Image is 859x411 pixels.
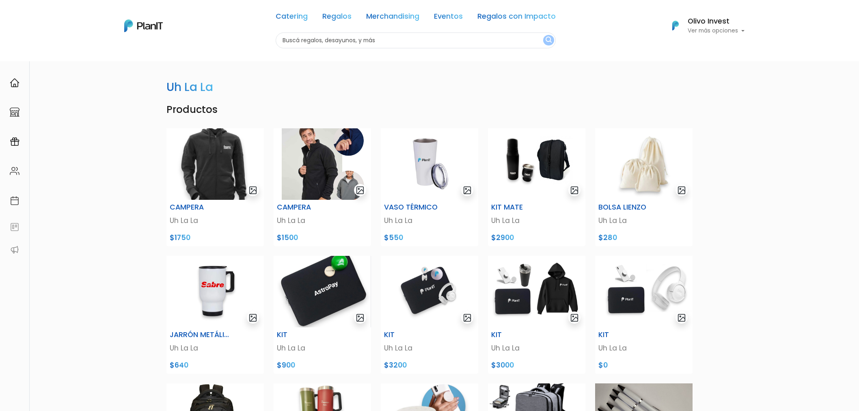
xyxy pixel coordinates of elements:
[356,186,365,195] img: gallery-light
[491,331,552,339] h6: KIT
[166,80,213,94] h3: Uh La La
[277,203,337,212] h6: CAMPERA
[384,331,445,339] h6: KIT
[277,343,368,353] p: Uh La La
[688,28,745,34] p: Ver más opciones
[248,186,258,195] img: gallery-light
[276,13,308,23] a: Catering
[463,313,472,322] img: gallery-light
[277,331,337,339] h6: KIT
[10,222,19,232] img: feedback-78b5a0c8f98aac82b08bfc38622c3050aee476f2c9584af64705fc4e61158814.svg
[10,166,19,176] img: people-662611757002400ad9ed0e3c099ab2801c6687ba6c219adb57efc949bc21e19d.svg
[434,13,463,23] a: Eventos
[598,360,608,370] span: $0
[384,343,475,353] p: Uh La La
[10,196,19,205] img: calendar-87d922413cdce8b2cf7b7f5f62616a5cf9e4887200fb71536465627b3292af00.svg
[595,256,693,327] img: D7057CA4-065F-4FFA-9953-8CF3C5543922.jpeg
[10,137,19,147] img: campaigns-02234683943229c281be62815700db0a1741e53638e28bf9629b52c665b00959.svg
[662,15,745,36] button: PlanIt Logo Olivo Invest Ver más opciones
[590,128,697,246] a: gallery-light BOLSA LIENZO Uh La La $280
[166,256,264,327] img: DE14F5DD-6C5D-4AF2-8A1B-AB8F8E4510FC.jpeg
[162,128,269,246] a: gallery-light CAMPERA Uh La La $1750
[463,186,472,195] img: gallery-light
[483,128,590,246] a: gallery-light KIT MATE Uh La La $2900
[269,128,376,246] a: gallery-light CAMPERA Uh La La $1500
[356,313,365,322] img: gallery-light
[376,256,483,374] a: gallery-light KIT Uh La La $3200
[598,203,659,212] h6: BOLSA LIENZO
[384,203,445,212] h6: VASO TÉRMICO
[376,128,483,246] a: gallery-light VASO TÉRMICO Uh La La $550
[491,215,582,226] p: Uh La La
[570,186,579,195] img: gallery-light
[269,256,376,374] a: gallery-light KIT Uh La La $900
[667,17,684,35] img: PlanIt Logo
[170,215,261,226] p: Uh La La
[598,233,617,242] span: $280
[598,343,689,353] p: Uh La La
[170,331,230,339] h6: JARRÓN METÁLICO
[677,186,686,195] img: gallery-light
[598,331,659,339] h6: KIT
[483,256,590,374] a: gallery-light KIT Uh La La $3000
[170,343,261,353] p: Uh La La
[162,104,697,116] h4: Productos
[276,32,556,48] input: Buscá regalos, desayunos, y más
[570,313,579,322] img: gallery-light
[10,107,19,117] img: marketplace-4ceaa7011d94191e9ded77b95e3339b90024bf715f7c57f8cf31f2d8c509eaba.svg
[381,128,478,200] img: 924D10E0-301C-4A46-9193-67266101DCB0.jpeg
[162,256,269,374] a: gallery-light JARRÓN METÁLICO Uh La La $640
[277,360,295,370] span: $900
[381,256,478,327] img: B5313923-EC7B-4F9F-A309-5C27EC27A428.jpeg
[488,256,585,327] img: 8E3B4009-AF7E-4BBD-A449-79D280C7DD74.jpeg
[477,13,556,23] a: Regalos con Impacto
[491,233,514,242] span: $2900
[677,313,686,322] img: gallery-light
[688,18,745,25] h6: Olivo Invest
[384,215,475,226] p: Uh La La
[277,233,298,242] span: $1500
[491,203,552,212] h6: KIT MATE
[10,245,19,255] img: partners-52edf745621dab592f3b2c58e3bca9d71375a7ef29c3b500c9f145b62cc070d4.svg
[10,78,19,88] img: home-e721727adea9d79c4d83392d1f703f7f8bce08238fde08b1acbfd93340b81755.svg
[274,128,371,200] img: AF0532BC-F6C4-4701-B8F6-B89258EB8466.jpeg
[277,215,368,226] p: Uh La La
[170,233,190,242] span: $1750
[491,360,514,370] span: $3000
[384,233,403,242] span: $550
[366,13,419,23] a: Merchandising
[248,313,258,322] img: gallery-light
[595,128,693,200] img: image__copia___copia_-Photoroom__24_.jpg
[274,256,371,327] img: 81529ADB-1624-47F8-9752-5138FFCED5D6.jpeg
[170,203,230,212] h6: CAMPERA
[546,37,552,44] img: search_button-432b6d5273f82d61273b3651a40e1bd1b912527efae98b1b7a1b2c0702e16a8d.svg
[491,343,582,353] p: Uh La La
[170,360,188,370] span: $640
[124,19,163,32] img: PlanIt Logo
[384,360,407,370] span: $3200
[322,13,352,23] a: Regalos
[488,128,585,200] img: 99BBCD63-EF96-4B08-BE7C-73DB5A7664DF.jpeg
[598,215,689,226] p: Uh La La
[166,128,264,200] img: 2000___2000-Photoroom.jpg
[590,256,697,374] a: gallery-light KIT Uh La La $0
